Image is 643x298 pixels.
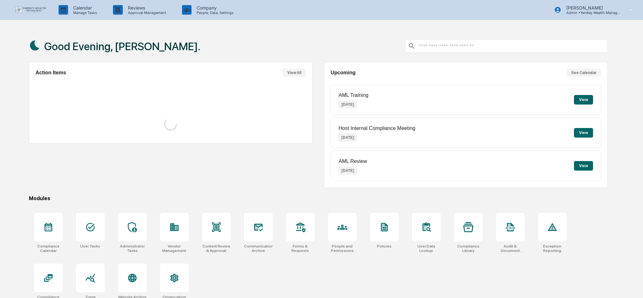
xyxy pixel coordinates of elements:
[68,10,100,15] p: Manage Tasks
[567,69,601,77] button: See Calendar
[118,244,147,253] div: Administrator Tasks
[15,6,46,13] img: logo
[123,10,169,15] p: Approval Management
[34,244,63,253] div: Compliance Calendar
[80,244,100,248] div: User Tasks
[68,5,100,10] p: Calendar
[561,5,620,10] p: [PERSON_NAME]
[496,244,525,253] div: Audit & Document Logs
[36,70,66,76] h2: Action Items
[286,244,315,253] div: Forms & Requests
[339,125,415,131] p: Host Internal Compliance Meeting
[339,167,357,174] p: [DATE]
[538,244,567,253] div: Exception Reporting
[574,95,593,105] button: View
[377,244,392,248] div: Policies
[328,244,357,253] div: People and Permissions
[574,161,593,171] button: View
[160,244,189,253] div: Vendor Management
[44,40,200,53] h1: Good Evening, [PERSON_NAME].
[412,244,441,253] div: User Data Lookup
[454,244,483,253] div: Compliance Library
[561,10,620,15] p: Admin • Yardley Wealth Management
[283,69,306,77] button: View All
[192,5,237,10] p: Company
[339,159,367,164] p: AML Review
[123,5,169,10] p: Reviews
[29,195,608,201] div: Modules
[339,92,368,98] p: AML Training
[244,244,273,253] div: Communications Archive
[192,10,237,15] p: People, Data, Settings
[339,101,357,108] p: [DATE]
[574,128,593,138] button: View
[339,134,357,141] p: [DATE]
[331,70,355,76] h2: Upcoming
[202,244,231,253] div: Content Review & Approval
